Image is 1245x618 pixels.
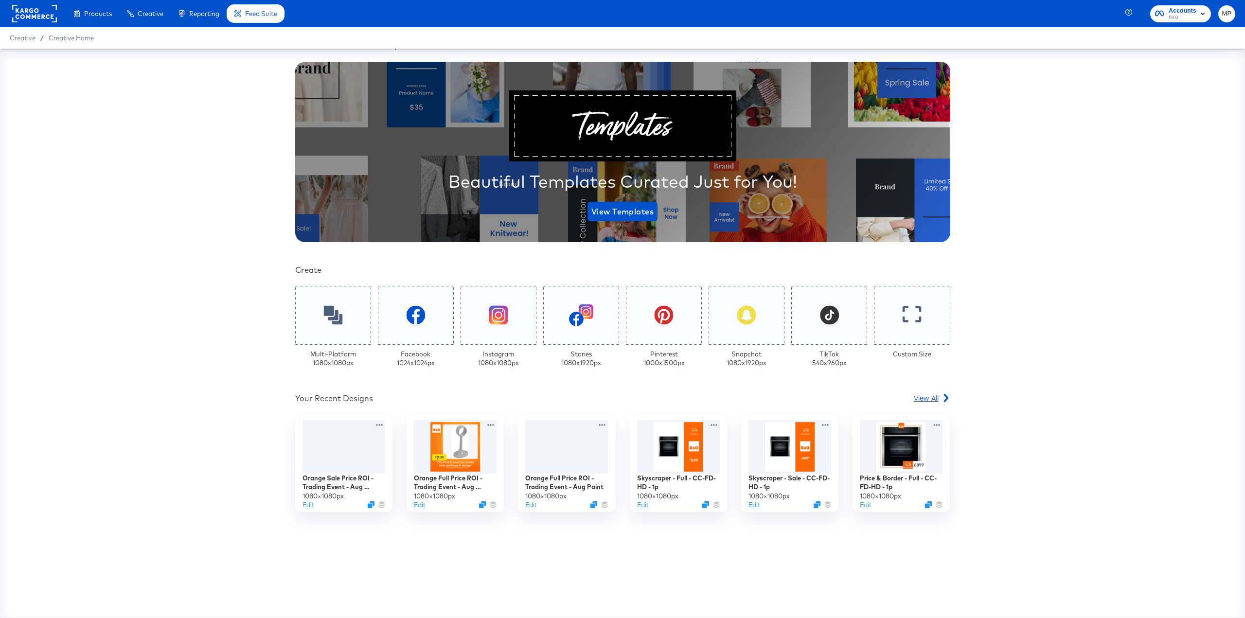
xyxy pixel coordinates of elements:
div: Skyscraper - Full - CC-FD-HD - 1p1080×1080pxEditDuplicate [630,415,727,512]
span: B&Q [1169,14,1196,21]
span: Accounts [1169,6,1196,16]
span: Products [84,10,112,18]
div: Your Recent Designs [295,393,373,404]
div: Orange Full Price ROI - Trading Event - Aug Paint1080×1080pxEditDuplicate [518,415,615,512]
div: Beautiful Templates Curated Just for You! [448,169,797,194]
button: Edit [414,500,425,510]
div: Orange Full Price ROI - Trading Event - Aug Erbauer1080×1080pxEditDuplicate [407,415,504,512]
button: Edit [860,500,871,510]
div: Price & Border - Full - CC-FD-HD - 1p1080×1080pxEditDuplicate [853,415,950,512]
div: Orange Full Price ROI - Trading Event - Aug Erbauer [414,474,497,492]
div: Create [295,265,950,276]
div: Orange Sale Price ROI - Trading Event - Aug Erbauer1080×1080pxEditDuplicate [295,415,392,512]
svg: Duplicate [925,501,932,508]
svg: Duplicate [479,501,486,508]
div: Instagram 1080 x 1080 px [478,350,519,368]
div: Orange Full Price ROI - Trading Event - Aug Paint [525,474,608,492]
div: Facebook 1024 x 1024 px [397,350,435,368]
div: 1080 × 1080 px [525,492,567,501]
div: Stories 1080 x 1920 px [561,350,601,368]
div: 1080 × 1080 px [860,492,901,501]
div: Snapchat 1080 x 1920 px [727,350,766,368]
div: Skyscraper - Full - CC-FD-HD - 1p [637,474,720,492]
span: View Templates [591,205,654,218]
div: Custom Size [893,350,931,359]
a: Creative Home [49,34,94,42]
button: Edit [748,500,760,510]
button: Edit [637,500,648,510]
span: MP [1222,8,1231,19]
span: Creative [138,10,163,18]
div: 1080 × 1080 px [637,492,678,501]
span: View All [914,393,939,403]
svg: Duplicate [814,501,820,508]
span: Creative [10,34,36,42]
div: Orange Sale Price ROI - Trading Event - Aug Erbauer [302,474,385,492]
span: Reporting [189,10,219,18]
a: View All [914,393,950,407]
div: Skyscraper - Sale - CC-FD-HD - 1p1080×1080pxEditDuplicate [741,415,838,512]
svg: Duplicate [368,501,374,508]
div: Multi-Platform 1080 x 1080 px [310,350,356,368]
div: 1080 × 1080 px [414,492,455,501]
span: / [36,34,49,42]
div: 1080 × 1080 px [302,492,344,501]
button: Edit [525,500,536,510]
div: 1080 × 1080 px [748,492,790,501]
button: View Templates [587,202,658,221]
div: Price & Border - Full - CC-FD-HD - 1p [860,474,943,492]
button: AccountsB&Q [1150,5,1211,22]
div: TikTok 540 x 960 px [812,350,847,368]
svg: Duplicate [590,501,597,508]
button: Edit [302,500,314,510]
span: Feed Suite [245,10,277,18]
svg: Duplicate [702,501,709,508]
div: Skyscraper - Sale - CC-FD-HD - 1p [748,474,831,492]
div: Pinterest 1000 x 1500 px [643,350,685,368]
button: MP [1218,5,1235,22]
